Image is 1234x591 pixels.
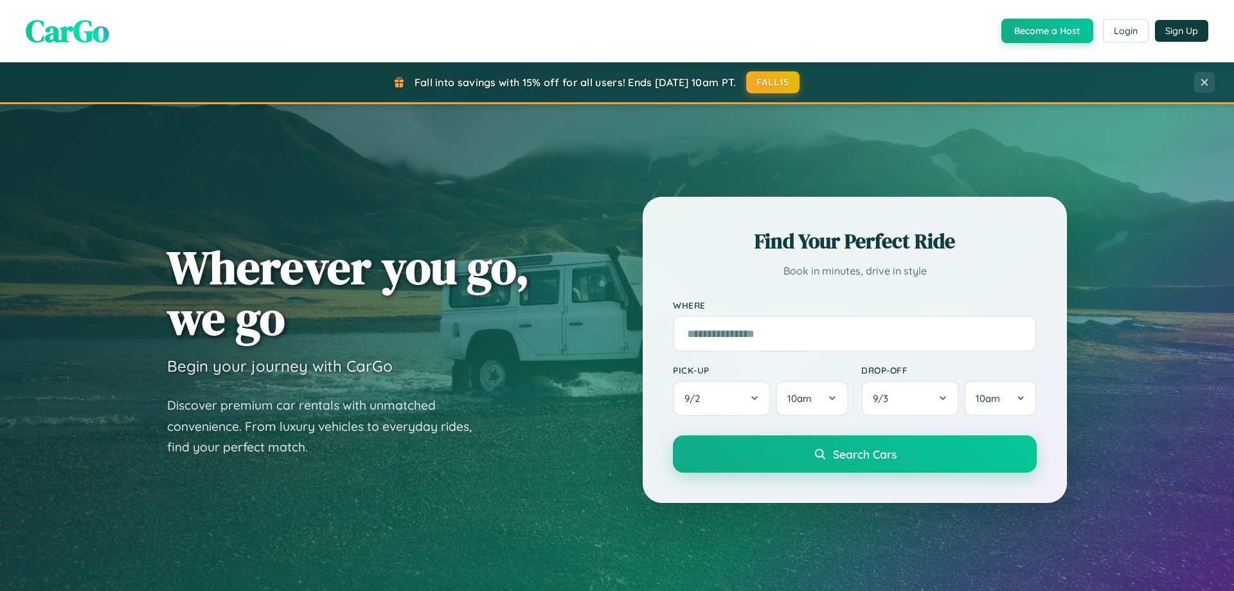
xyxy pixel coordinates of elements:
[673,435,1037,473] button: Search Cars
[861,381,959,416] button: 9/3
[1155,20,1208,42] button: Sign Up
[833,447,897,461] span: Search Cars
[861,365,1037,376] label: Drop-off
[873,392,895,405] span: 9 / 3
[746,71,800,93] button: FALL15
[787,392,812,405] span: 10am
[1103,19,1149,42] button: Login
[673,300,1037,311] label: Where
[673,365,848,376] label: Pick-up
[776,381,848,416] button: 10am
[673,227,1037,255] h2: Find Your Perfect Ride
[964,381,1037,416] button: 10am
[167,242,530,343] h1: Wherever you go, we go
[684,392,706,405] span: 9 / 2
[26,10,109,52] span: CarGo
[976,392,1000,405] span: 10am
[1001,19,1093,43] button: Become a Host
[415,76,737,89] span: Fall into savings with 15% off for all users! Ends [DATE] 10am PT.
[673,381,771,416] button: 9/2
[167,395,488,458] p: Discover premium car rentals with unmatched convenience. From luxury vehicles to everyday rides, ...
[167,356,393,376] h3: Begin your journey with CarGo
[673,262,1037,280] p: Book in minutes, drive in style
